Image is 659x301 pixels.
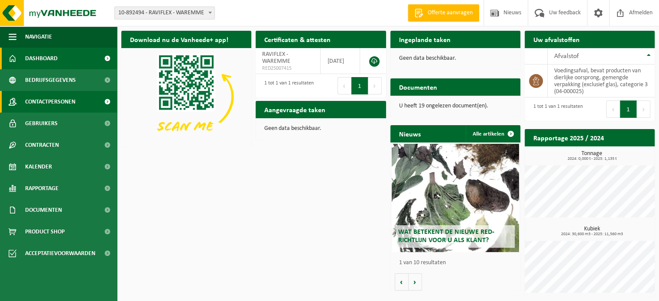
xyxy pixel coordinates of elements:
[409,273,422,291] button: Volgende
[425,9,475,17] span: Offerte aanvragen
[390,125,429,142] h2: Nieuws
[262,51,290,65] span: RAVIFLEX - WAREMME
[399,55,512,61] p: Geen data beschikbaar.
[25,113,58,134] span: Gebruikers
[525,129,613,146] h2: Rapportage 2025 / 2024
[390,78,446,95] h2: Documenten
[256,101,334,118] h2: Aangevraagde taken
[392,144,519,252] a: Wat betekent de nieuwe RED-richtlijn voor u als klant?
[529,100,583,119] div: 1 tot 1 van 1 resultaten
[25,243,95,264] span: Acceptatievoorwaarden
[25,221,65,243] span: Product Shop
[256,31,339,48] h2: Certificaten & attesten
[368,77,382,94] button: Next
[264,126,377,132] p: Geen data beschikbaar.
[529,157,655,161] span: 2024: 0,000 t - 2025: 1,135 t
[390,31,459,48] h2: Ingeplande taken
[114,6,215,19] span: 10-892494 - RAVIFLEX - WAREMME
[554,53,579,60] span: Afvalstof
[25,69,76,91] span: Bedrijfsgegevens
[25,199,62,221] span: Documenten
[637,100,650,118] button: Next
[262,65,314,72] span: RED25007415
[351,77,368,94] button: 1
[399,103,512,109] p: U heeft 19 ongelezen document(en).
[525,31,588,48] h2: Uw afvalstoffen
[548,65,655,97] td: voedingsafval, bevat producten van dierlijke oorsprong, gemengde verpakking (exclusief glas), cat...
[260,76,314,95] div: 1 tot 1 van 1 resultaten
[466,125,519,142] a: Alle artikelen
[606,100,620,118] button: Previous
[321,48,360,74] td: [DATE]
[25,178,58,199] span: Rapportage
[529,226,655,236] h3: Kubiek
[620,100,637,118] button: 1
[590,146,654,163] a: Bekijk rapportage
[395,273,409,291] button: Vorige
[25,134,59,156] span: Contracten
[25,156,52,178] span: Kalender
[25,26,52,48] span: Navigatie
[121,48,251,146] img: Download de VHEPlus App
[25,48,58,69] span: Dashboard
[25,91,75,113] span: Contactpersonen
[338,77,351,94] button: Previous
[398,229,494,244] span: Wat betekent de nieuwe RED-richtlijn voor u als klant?
[529,151,655,161] h3: Tonnage
[399,260,516,266] p: 1 van 10 resultaten
[121,31,237,48] h2: Download nu de Vanheede+ app!
[529,232,655,236] span: 2024: 30,600 m3 - 2025: 11,560 m3
[408,4,479,22] a: Offerte aanvragen
[115,7,214,19] span: 10-892494 - RAVIFLEX - WAREMME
